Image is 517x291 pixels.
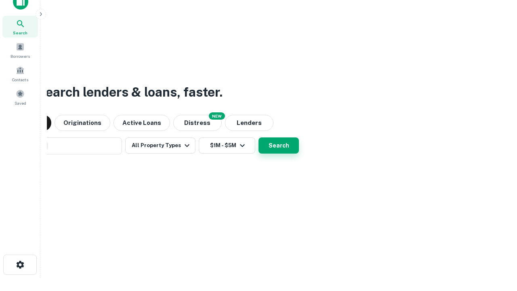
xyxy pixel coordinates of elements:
button: Active Loans [113,115,170,131]
span: Contacts [12,76,28,83]
h3: Search lenders & loans, faster. [37,82,223,102]
button: Lenders [225,115,273,131]
button: All Property Types [125,137,195,154]
button: Search [258,137,299,154]
button: Originations [55,115,110,131]
button: Search distressed loans with lien and other non-mortgage details. [173,115,222,131]
span: Search [13,30,27,36]
iframe: Chat Widget [477,226,517,265]
span: Borrowers [11,53,30,59]
a: Saved [2,86,38,108]
span: Saved [15,100,26,106]
a: Search [2,16,38,38]
button: $1M - $5M [199,137,255,154]
a: Contacts [2,63,38,84]
div: NEW [209,112,225,120]
a: Borrowers [2,39,38,61]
